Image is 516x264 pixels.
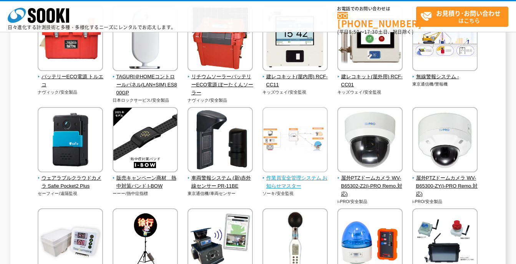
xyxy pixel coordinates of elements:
img: 車両警報システム (新)赤外線センサー PR-11BE [187,107,253,174]
p: 東京通信機/車両センサー [187,190,253,197]
span: 屋外PTZドームカメラ WV-B65302-Z2(i-PRO Remo.対応) [337,174,403,198]
img: ウェアラブルクラウドカメラ Safie Pocket2 Plus [38,107,103,174]
img: リチウムソーラーバッテリーECO電源 ぽーたくんソーラー [187,6,253,73]
span: 車両警報システム (新)赤外線センサー PR-11BE [187,174,253,190]
a: ウェアラブルクラウドカメラ Safie Pocket2 Plus [38,167,103,190]
p: セーフィー/遠隔監視 [38,190,103,197]
a: TAGURI＠HOMEコントロールパネル(LAN+SIM) ES800GP [113,66,178,97]
p: ナヴィック/安全製品 [187,97,253,104]
span: 無線警報システム - [412,73,478,81]
img: 無線警報システム - [412,6,478,73]
p: キッズウェイ/安全監視 [262,89,328,96]
img: バッテリーECO電源 トルエコ [38,6,103,73]
img: 販売キャンペーン商材 熱中対策バンド I-BOW [113,107,178,174]
a: バッテリーECO電源 トルエコ [38,66,103,89]
span: お電話でのお問い合わせは [337,7,416,11]
span: バッテリーECO電源 トルエコ [38,73,103,89]
a: 無線警報システム - [412,66,478,81]
span: (平日 ～ 土日、祝日除く) [337,28,413,35]
strong: お見積り･お問い合わせ [436,8,501,18]
a: お見積り･お問い合わせはこちら [416,7,508,27]
a: [PHONE_NUMBER] [337,12,416,28]
p: i-PRO/安全製品 [412,198,478,205]
span: 販売キャンペーン商材 熱中対策バンド I-BOW [113,174,178,190]
a: 車両警報システム (新)赤外線センサー PR-11BE [187,167,253,190]
p: キッズウェイ/安全監視 [337,89,403,96]
span: 建レコキット(屋外用) RCF-CC01 [337,73,403,89]
a: 販売キャンペーン商材 熱中対策バンド I-BOW [113,167,178,190]
img: 建レコキット(屋外用) RCF-CC01 [337,6,403,73]
span: 建レコキット(屋内用) RCF-CC11 [262,73,328,89]
p: 東京通信機/警報機 [412,81,478,87]
span: リチウムソーラーバッテリーECO電源 ぽーたくんソーラー [187,73,253,97]
span: はこちら [420,7,508,26]
p: ソーキ/安全監視 [262,190,328,197]
p: 日本ロックサービス/安全製品 [113,97,178,104]
img: 屋外PTZドームカメラ WV-B65300-ZY(i-PRO Remo.対応) [412,107,478,174]
span: 作業員安全管理システム お知らせマスター [262,174,328,190]
a: 屋外PTZドームカメラ WV-B65300-ZY(i-PRO Remo.対応) [412,167,478,198]
a: 建レコキット(屋外用) RCF-CC01 [337,66,403,89]
span: ウェアラブルクラウドカメラ Safie Pocket2 Plus [38,174,103,190]
img: 作業員安全管理システム お知らせマスター [262,107,328,174]
p: i-PRO/安全製品 [337,198,403,205]
span: 屋外PTZドームカメラ WV-B65300-ZY(i-PRO Remo.対応) [412,174,478,198]
p: ーーー/熱中症指標 [113,190,178,197]
p: ナヴィック/安全製品 [38,89,103,96]
img: 建レコキット(屋内用) RCF-CC11 [262,6,328,73]
a: 建レコキット(屋内用) RCF-CC11 [262,66,328,89]
span: 17:30 [364,28,378,35]
span: 8:50 [349,28,360,35]
a: 作業員安全管理システム お知らせマスター [262,167,328,190]
p: 日々進化する計測技術と多種・多様化するニーズにレンタルでお応えします。 [8,25,176,30]
img: 屋外PTZドームカメラ WV-B65302-Z2(i-PRO Remo.対応) [337,107,403,174]
a: 屋外PTZドームカメラ WV-B65302-Z2(i-PRO Remo.対応) [337,167,403,198]
img: TAGURI＠HOMEコントロールパネル(LAN+SIM) ES800GP [113,6,178,73]
a: リチウムソーラーバッテリーECO電源 ぽーたくんソーラー [187,66,253,97]
span: TAGURI＠HOMEコントロールパネル(LAN+SIM) ES800GP [113,73,178,97]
